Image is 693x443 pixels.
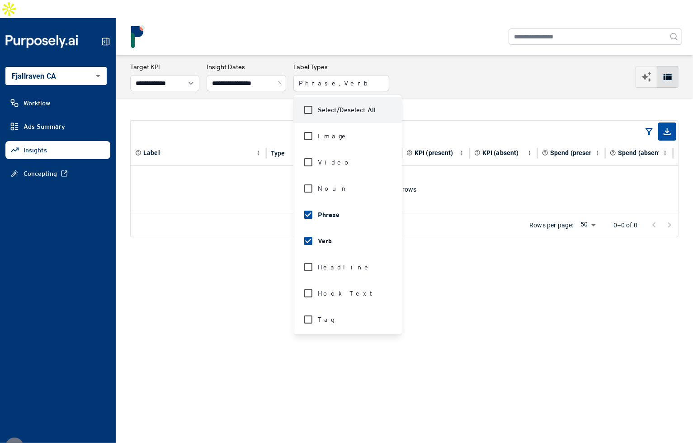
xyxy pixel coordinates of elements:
span: Headline [318,263,372,272]
span: Phrase [318,210,339,219]
span: Label [143,148,160,157]
p: 0–0 of 0 [613,221,637,230]
div: Type [271,150,285,157]
a: Workflow [5,94,110,112]
span: Spend (present) [550,148,598,157]
span: Hook Text [318,289,377,298]
span: KPI (absent) [482,148,519,157]
h3: Label Types [293,62,389,71]
span: Tag [318,315,334,324]
span: Image [318,132,349,141]
span: KPI (present) [415,148,453,157]
a: Insights [5,141,110,159]
button: Phrase, Verb [293,75,389,91]
svg: Total number of ads where label is present [678,150,684,156]
button: KPI (present) column menu [456,147,467,159]
ul: Phrase, Verb [293,95,402,335]
a: Ads Summary [5,118,110,136]
label: Select/Deselect All [318,105,376,114]
svg: Element or component part of the ad [135,150,141,156]
span: Spend (absent) [618,148,663,157]
svg: Aggregate KPI value of all ads where label is absent [474,150,481,156]
div: No rows [131,166,679,213]
h3: Insight Dates [207,62,286,71]
p: Rows per page: [529,221,573,230]
span: Noun [318,184,349,193]
span: Insights [24,146,47,155]
svg: Total spend on all ads where label is absent [610,150,616,156]
span: Video [318,158,352,167]
span: Workflow [24,99,50,108]
svg: Total spend on all ads where label is present [542,150,548,156]
span: Verb [318,236,332,245]
span: Ads Summary [24,122,65,131]
button: KPI (absent) column menu [524,147,535,159]
div: Fjallraven CA [5,67,107,85]
span: Concepting [24,169,57,178]
span: Export as CSV [658,123,676,141]
img: logo [127,25,149,48]
div: 50 [577,219,599,231]
button: Close [276,75,286,91]
button: Spend (absent) column menu [660,147,671,159]
a: Concepting [5,165,110,183]
button: Spend (present) column menu [592,147,603,159]
button: Label column menu [253,147,264,159]
svg: Aggregate KPI value of all ads where label is present [406,150,413,156]
h3: Target KPI [130,62,199,71]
